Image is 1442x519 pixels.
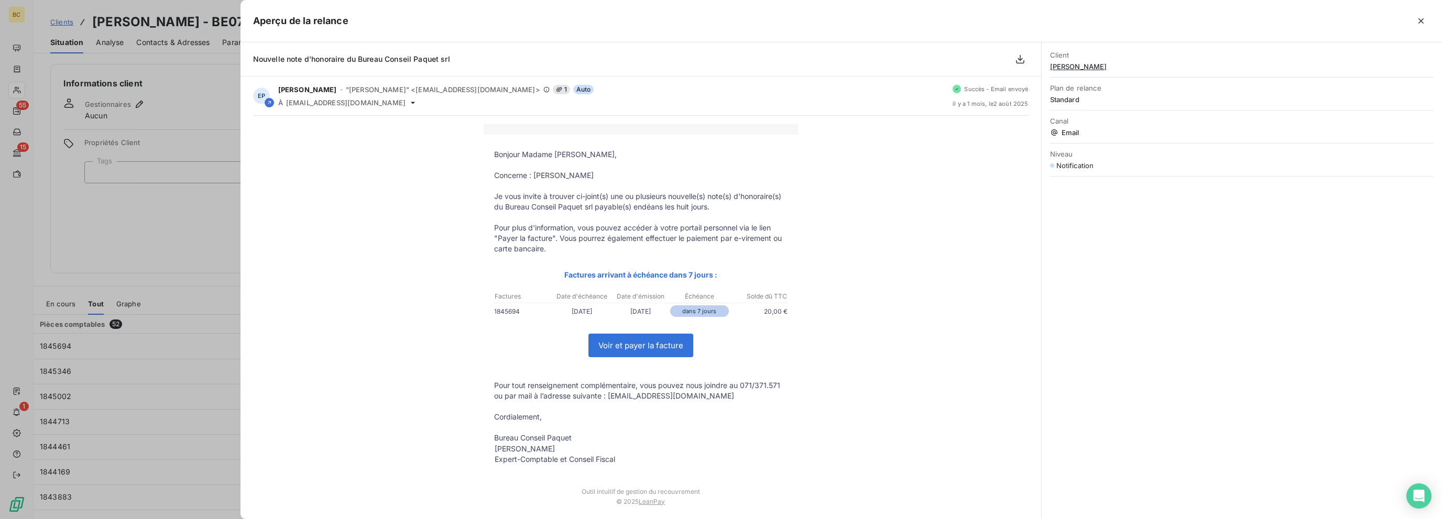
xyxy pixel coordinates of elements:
[953,101,1028,107] span: il y a 1 mois , le 2 août 2025
[495,444,615,454] div: [PERSON_NAME]
[553,306,611,317] p: [DATE]
[671,292,728,301] p: Échéance
[494,433,788,443] p: Bureau Conseil Paquet
[494,412,788,422] p: Cordialement,
[494,149,788,160] p: Bonjour Madame [PERSON_NAME],
[495,454,615,465] div: Expert-Comptable et Conseil Fiscal
[729,306,788,317] p: 20,00 €
[1050,150,1434,158] span: Niveau
[553,292,611,301] p: Date d'échéance
[729,292,787,301] p: Solde dû TTC
[1050,62,1434,71] span: [PERSON_NAME]
[278,98,283,107] span: À
[494,269,788,281] p: Factures arrivant à échéance dans 7 jours :
[495,292,552,301] p: Factures
[964,86,1028,92] span: Succès - Email envoyé
[484,495,798,516] td: © 2025
[612,292,670,301] p: Date d'émission
[346,85,540,94] span: "[PERSON_NAME]" <[EMAIL_ADDRESS][DOMAIN_NAME]>
[573,85,594,94] span: Auto
[589,334,693,357] a: Voir et payer la facture
[1050,51,1434,59] span: Client
[1050,128,1434,137] span: Email
[253,14,348,28] h5: Aperçu de la relance
[1050,84,1434,92] span: Plan de relance
[286,98,406,107] span: [EMAIL_ADDRESS][DOMAIN_NAME]
[494,170,788,181] p: Concerne : [PERSON_NAME]
[1056,161,1094,170] span: Notification
[484,477,798,495] td: Outil intuitif de gestion du recouvrement
[611,306,670,317] p: [DATE]
[340,86,343,93] span: -
[1050,117,1434,125] span: Canal
[494,191,788,212] p: Je vous invite à trouver ci-joint(s) une ou plusieurs nouvelle(s) note(s) d'honoraire(s) du Burea...
[494,306,553,317] p: 1845694
[553,85,570,94] span: 1
[1406,483,1432,509] div: Open Intercom Messenger
[494,380,788,401] p: Pour tout renseignement complémentaire, vous pouvez nous joindre au 071/371.571 ou par mail à l’a...
[639,498,665,505] a: LeanPay
[253,54,450,63] span: Nouvelle note d'honoraire du Bureau Conseil Paquet srl
[670,305,729,317] p: dans 7 jours
[278,85,337,94] span: [PERSON_NAME]
[253,87,270,104] div: EP
[1050,95,1434,104] span: Standard
[494,223,788,254] p: Pour plus d'information, vous pouvez accéder à votre portail personnel via le lien "Payer la fact...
